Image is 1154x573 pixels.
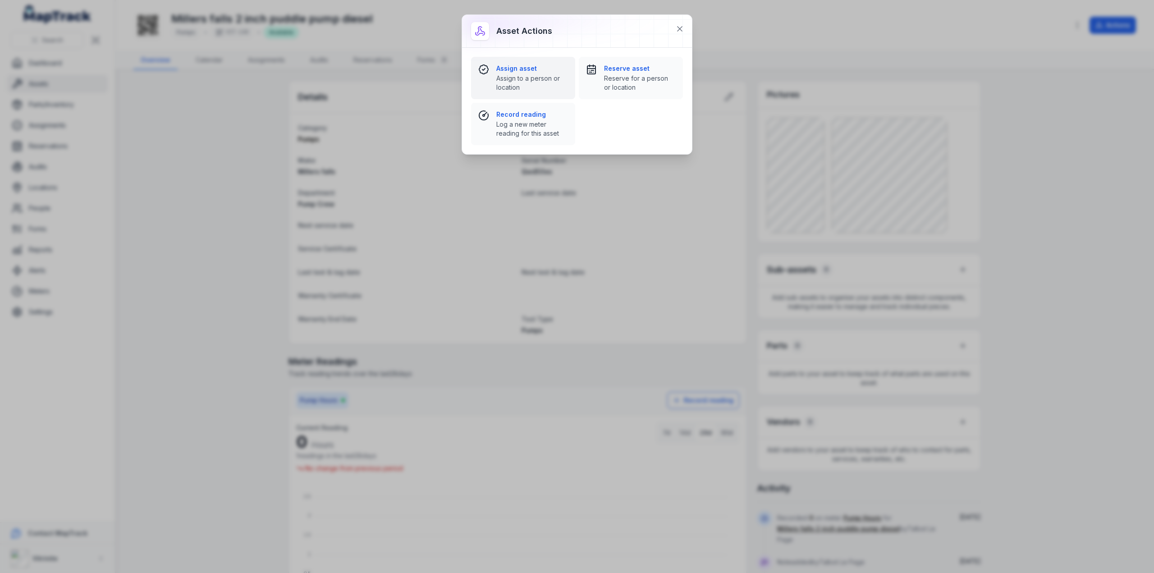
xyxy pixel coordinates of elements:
[579,57,683,99] button: Reserve assetReserve for a person or location
[496,120,568,138] span: Log a new meter reading for this asset
[496,74,568,92] span: Assign to a person or location
[496,110,568,119] strong: Record reading
[471,103,575,145] button: Record readingLog a new meter reading for this asset
[496,25,552,37] h3: Asset actions
[471,57,575,99] button: Assign assetAssign to a person or location
[604,64,676,73] strong: Reserve asset
[604,74,676,92] span: Reserve for a person or location
[496,64,568,73] strong: Assign asset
